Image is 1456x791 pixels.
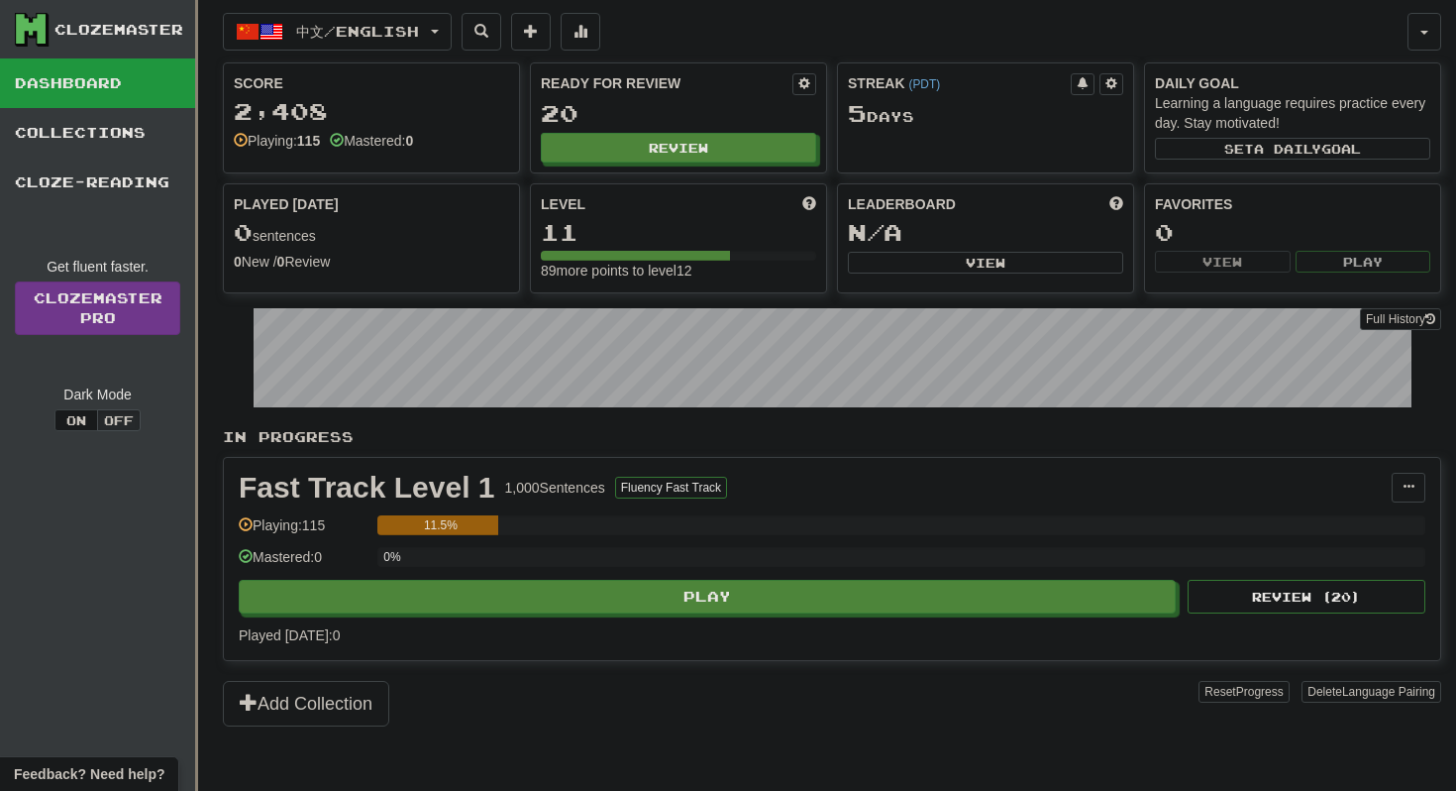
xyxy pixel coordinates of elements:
[848,101,1123,127] div: Day s
[14,764,164,784] span: Open feedback widget
[541,261,816,281] div: 89 more points to level 12
[239,515,367,548] div: Playing: 115
[234,220,509,246] div: sentences
[541,101,816,126] div: 20
[1155,220,1430,245] div: 0
[296,23,419,40] span: 中文 / English
[15,282,180,335] a: ClozemasterPro
[15,257,180,277] div: Get fluent faster.
[511,13,551,51] button: Add sentence to collection
[1188,580,1425,614] button: Review (20)
[462,13,501,51] button: Search sentences
[1360,308,1441,330] button: Full History
[234,194,339,214] span: Played [DATE]
[848,218,902,246] span: N/A
[223,681,389,727] button: Add Collection
[234,99,509,124] div: 2,408
[615,477,727,499] button: Fluency Fast Track
[223,13,452,51] button: 中文/English
[54,20,183,40] div: Clozemaster
[1198,681,1289,703] button: ResetProgress
[848,252,1123,274] button: View
[330,131,413,151] div: Mastered:
[1301,681,1441,703] button: DeleteLanguage Pairing
[1296,251,1431,273] button: Play
[908,77,940,91] a: (PDT)
[541,220,816,245] div: 11
[223,427,1441,447] p: In Progress
[239,473,495,503] div: Fast Track Level 1
[1342,685,1435,699] span: Language Pairing
[15,385,180,404] div: Dark Mode
[405,133,413,149] strong: 0
[1109,194,1123,214] span: This week in points, UTC
[1155,251,1291,273] button: View
[505,478,605,498] div: 1,000 Sentences
[1155,93,1430,133] div: Learning a language requires practice every day. Stay motivated!
[802,194,816,214] span: Score more points to level up
[541,133,816,163] button: Review
[848,99,867,127] span: 5
[1155,73,1430,93] div: Daily Goal
[277,254,285,270] strong: 0
[97,409,141,431] button: Off
[541,73,792,93] div: Ready for Review
[1236,685,1284,699] span: Progress
[1254,142,1321,156] span: a daily
[239,580,1176,614] button: Play
[1155,138,1430,160] button: Seta dailygoal
[234,252,509,272] div: New / Review
[234,254,242,270] strong: 0
[234,131,320,151] div: Playing:
[239,547,367,580] div: Mastered: 0
[541,194,585,214] span: Level
[848,73,1071,93] div: Streak
[234,218,253,246] span: 0
[239,627,340,643] span: Played [DATE]: 0
[1155,194,1430,214] div: Favorites
[234,73,509,93] div: Score
[383,515,497,535] div: 11.5%
[561,13,600,51] button: More stats
[297,133,320,149] strong: 115
[54,409,98,431] button: On
[848,194,956,214] span: Leaderboard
